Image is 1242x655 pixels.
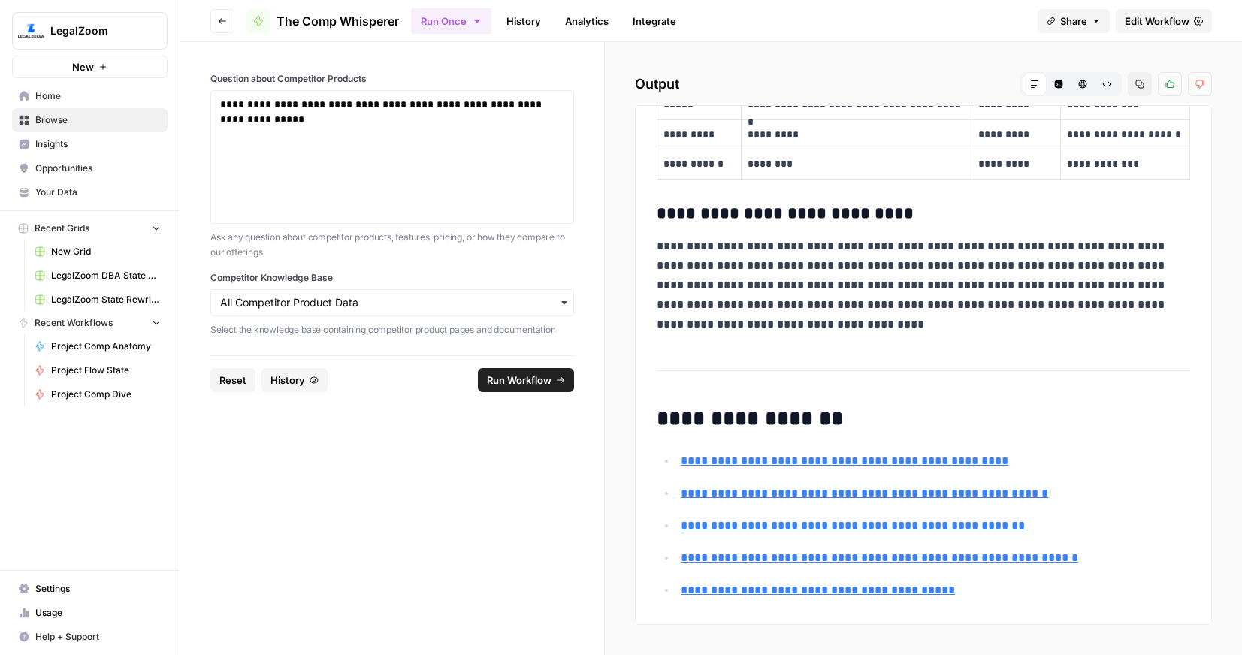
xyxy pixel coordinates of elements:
[12,625,168,649] button: Help + Support
[1060,14,1087,29] span: Share
[210,72,574,86] label: Question about Competitor Products
[51,293,161,306] span: LegalZoom State Rewrites INC
[12,156,168,180] a: Opportunities
[12,56,168,78] button: New
[210,368,255,392] button: Reset
[277,12,399,30] span: The Comp Whisperer
[28,240,168,264] a: New Grid
[270,373,305,388] span: History
[1116,9,1212,33] a: Edit Workflow
[35,316,113,330] span: Recent Workflows
[72,59,94,74] span: New
[12,180,168,204] a: Your Data
[28,288,168,312] a: LegalZoom State Rewrites INC
[556,9,618,33] a: Analytics
[12,577,168,601] a: Settings
[28,264,168,288] a: LegalZoom DBA State Articles
[35,606,161,620] span: Usage
[219,373,246,388] span: Reset
[51,245,161,258] span: New Grid
[1125,14,1189,29] span: Edit Workflow
[487,373,551,388] span: Run Workflow
[12,108,168,132] a: Browse
[411,8,491,34] button: Run Once
[28,382,168,406] a: Project Comp Dive
[12,84,168,108] a: Home
[497,9,550,33] a: History
[35,137,161,151] span: Insights
[28,334,168,358] a: Project Comp Anatomy
[50,23,141,38] span: LegalZoom
[635,72,1212,96] h2: Output
[261,368,328,392] button: History
[28,358,168,382] a: Project Flow State
[35,222,89,235] span: Recent Grids
[35,161,161,175] span: Opportunities
[210,322,574,337] p: Select the knowledge base containing competitor product pages and documentation
[12,132,168,156] a: Insights
[35,630,161,644] span: Help + Support
[17,17,44,44] img: LegalZoom Logo
[51,340,161,353] span: Project Comp Anatomy
[220,295,564,310] input: All Competitor Product Data
[51,364,161,377] span: Project Flow State
[51,388,161,401] span: Project Comp Dive
[1038,9,1110,33] button: Share
[12,601,168,625] a: Usage
[210,271,574,285] label: Competitor Knowledge Base
[624,9,685,33] a: Integrate
[35,186,161,199] span: Your Data
[35,113,161,127] span: Browse
[12,217,168,240] button: Recent Grids
[246,9,399,33] a: The Comp Whisperer
[35,89,161,103] span: Home
[12,312,168,334] button: Recent Workflows
[478,368,574,392] button: Run Workflow
[210,230,574,259] p: Ask any question about competitor products, features, pricing, or how they compare to our offerings
[12,12,168,50] button: Workspace: LegalZoom
[51,269,161,282] span: LegalZoom DBA State Articles
[35,582,161,596] span: Settings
